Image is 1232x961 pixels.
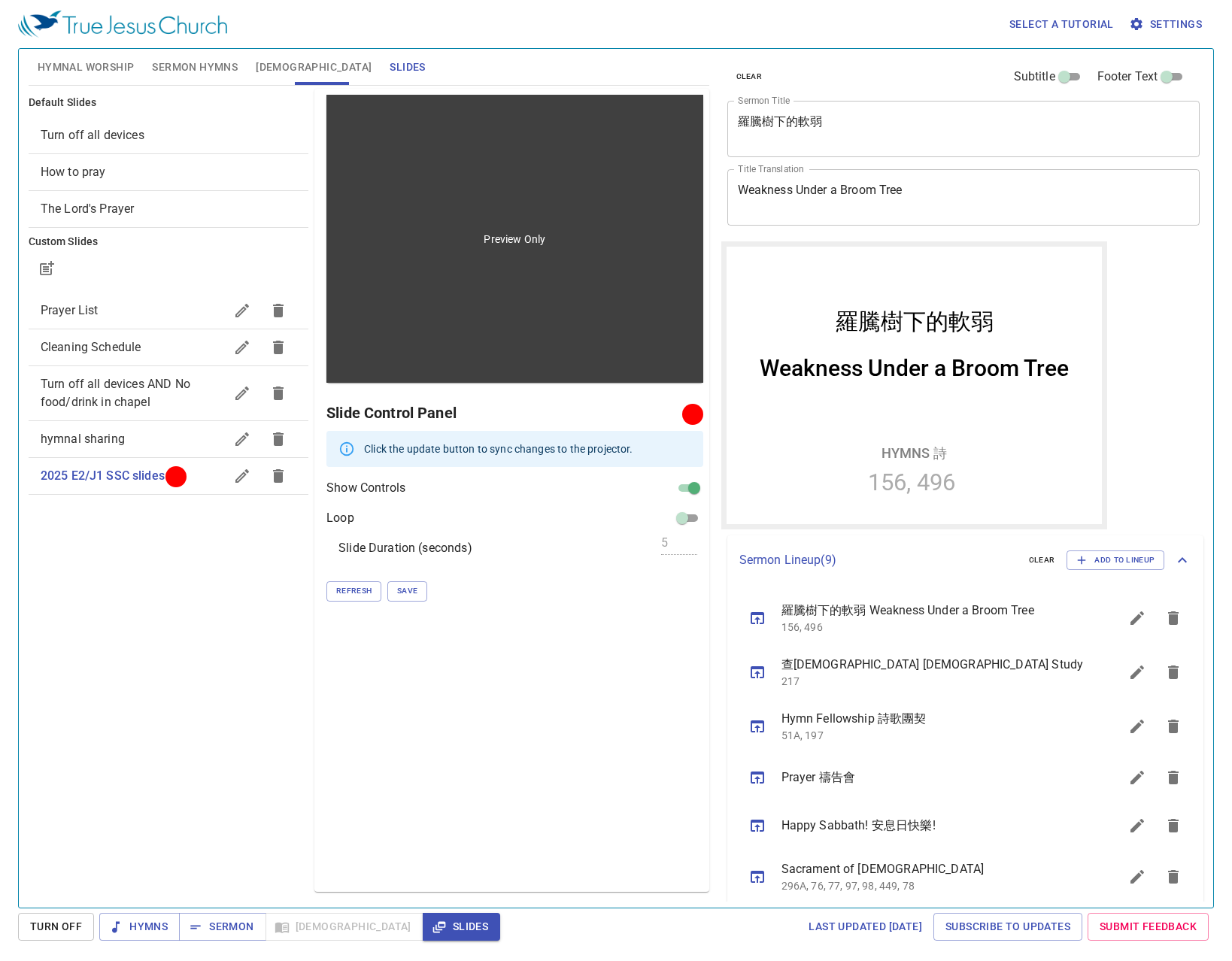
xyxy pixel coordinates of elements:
[1076,553,1155,567] span: Add to Lineup
[727,68,772,86] button: clear
[397,584,417,598] span: Save
[933,913,1082,941] a: Subscribe to Updates
[18,913,94,941] button: Turn Off
[29,421,308,457] div: hymnal sharing
[41,303,99,317] span: Prayer List
[99,913,180,941] button: Hymns
[326,581,381,601] button: Refresh
[1100,917,1197,936] span: Submit Feedback
[781,602,1084,620] span: 羅騰樹下的軟弱 Weakness Under a Broom Tree
[29,95,308,111] h6: Default Slides
[338,539,472,557] p: Slide Duration (seconds)
[781,620,1084,635] p: 156, 496
[736,70,763,83] span: clear
[41,377,190,409] span: Turn off all devices AND No food/drink in chapel
[781,860,1084,878] span: Sacrament of [DEMOGRAPHIC_DATA]
[781,768,1084,787] span: Prayer 禱告會
[1097,68,1158,86] span: Footer Text
[326,509,354,527] p: Loop
[781,817,1084,835] span: Happy Sabbath! 安息日快樂!
[364,435,633,462] div: Click the update button to sync changes to the projector.
[41,202,135,216] span: [object Object]
[41,165,106,179] span: [object Object]
[152,58,238,77] span: Sermon Hymns
[738,114,1190,143] textarea: 羅騰樹下的軟弱
[727,535,1204,585] div: Sermon Lineup(9)clearAdd to Lineup
[721,241,1107,529] iframe: from-child
[29,329,308,365] div: Cleaning Schedule
[18,11,227,38] img: True Jesus Church
[256,58,372,77] span: [DEMOGRAPHIC_DATA]
[30,917,82,936] span: Turn Off
[1126,11,1208,38] button: Settings
[781,728,1084,743] p: 51A, 197
[1029,553,1055,567] span: clear
[1088,913,1209,941] a: Submit Feedback
[781,878,1084,893] p: 296A, 76, 77, 97, 98, 449, 78
[29,293,308,329] div: Prayer List
[781,656,1084,674] span: 查[DEMOGRAPHIC_DATA] [DEMOGRAPHIC_DATA] Study
[29,191,308,227] div: The Lord's Prayer
[191,917,253,936] span: Sermon
[1132,15,1202,34] span: Settings
[29,458,308,494] div: 2025 E2/J1 SSC slides
[29,154,308,190] div: How to pray
[739,551,1017,569] p: Sermon Lineup ( 9 )
[390,58,425,77] span: Slides
[738,183,1190,211] textarea: Weakness Under a Broom Tree
[387,581,427,601] button: Save
[945,917,1070,936] span: Subscribe to Updates
[1067,550,1164,570] button: Add to Lineup
[29,117,308,153] div: Turn off all devices
[1020,551,1064,569] button: clear
[29,234,308,250] h6: Custom Slides
[781,674,1084,689] p: 217
[781,710,1084,728] span: Hymn Fellowship 詩歌團契
[41,468,165,483] span: 2025 E2/J1 SSC slides
[1014,68,1055,86] span: Subtitle
[809,917,922,936] span: Last updated [DATE]
[1003,11,1120,38] button: Select a tutorial
[38,58,135,77] span: Hymnal Worship
[111,917,168,936] span: Hymns
[435,917,488,936] span: Slides
[41,128,144,142] span: [object Object]
[336,584,372,598] span: Refresh
[803,913,928,941] a: Last updated [DATE]
[1009,15,1114,34] span: Select a tutorial
[484,232,545,247] p: Preview Only
[41,432,125,446] span: hymnal sharing
[29,366,308,420] div: Turn off all devices AND No food/drink in chapel
[423,913,500,941] button: Slides
[179,913,266,941] button: Sermon
[326,479,405,497] p: Show Controls
[41,340,141,354] span: Cleaning Schedule
[326,401,687,425] h6: Slide Control Panel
